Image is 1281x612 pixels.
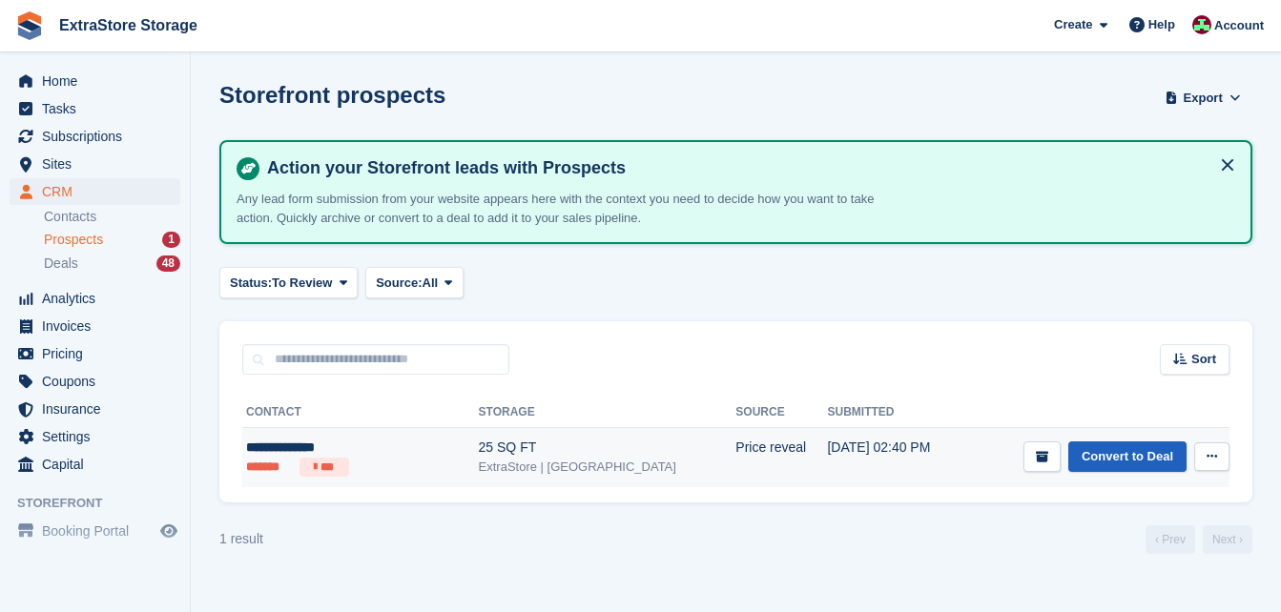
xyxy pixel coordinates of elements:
span: Insurance [42,396,156,422]
span: Help [1148,15,1175,34]
button: Status: To Review [219,267,358,298]
span: Account [1214,16,1264,35]
div: 48 [156,255,180,272]
span: Source: [376,274,422,293]
span: Coupons [42,368,156,395]
span: Subscriptions [42,123,156,150]
span: Prospects [44,231,103,249]
button: Export [1161,82,1245,113]
th: Source [735,398,827,428]
a: Deals 48 [44,254,180,274]
a: Prospects 1 [44,230,180,250]
h4: Action your Storefront leads with Prospects [259,157,1235,179]
a: menu [10,123,180,150]
a: menu [10,340,180,367]
th: Submitted [827,398,961,428]
div: 1 result [219,529,263,549]
a: menu [10,368,180,395]
a: menu [10,95,180,122]
span: Export [1184,89,1223,108]
a: Contacts [44,208,180,226]
a: menu [10,423,180,450]
a: menu [10,178,180,205]
div: ExtraStore | [GEOGRAPHIC_DATA] [479,458,736,477]
td: [DATE] 02:40 PM [827,428,961,487]
span: Booking Portal [42,518,156,544]
th: Contact [242,398,479,428]
a: menu [10,518,180,544]
span: Tasks [42,95,156,122]
a: Convert to Deal [1068,441,1187,473]
img: Chelsea Parker [1192,15,1211,34]
nav: Page [1142,525,1256,554]
th: Storage [479,398,736,428]
span: All [423,274,439,293]
span: Status: [230,274,272,293]
span: To Review [272,274,332,293]
h1: Storefront prospects [219,82,445,108]
div: 25 SQ FT [479,438,736,458]
span: Create [1054,15,1092,34]
span: Sort [1191,350,1216,369]
button: Source: All [365,267,464,298]
span: Settings [42,423,156,450]
a: menu [10,151,180,177]
a: menu [10,451,180,478]
span: Invoices [42,313,156,339]
a: ExtraStore Storage [52,10,205,41]
div: 1 [162,232,180,248]
span: Storefront [17,494,190,513]
a: Next [1203,525,1252,554]
span: Pricing [42,340,156,367]
a: menu [10,285,180,312]
span: CRM [42,178,156,205]
p: Any lead form submission from your website appears here with the context you need to decide how y... [237,190,904,227]
span: Home [42,68,156,94]
img: stora-icon-8386f47178a22dfd0bd8f6a31ec36ba5ce8667c1dd55bd0f319d3a0aa187defe.svg [15,11,44,40]
td: Price reveal [735,428,827,487]
span: Analytics [42,285,156,312]
a: Preview store [157,520,180,542]
a: Previous [1146,525,1195,554]
span: Deals [44,255,78,273]
span: Capital [42,451,156,478]
span: Sites [42,151,156,177]
a: menu [10,68,180,94]
a: menu [10,396,180,422]
a: menu [10,313,180,339]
